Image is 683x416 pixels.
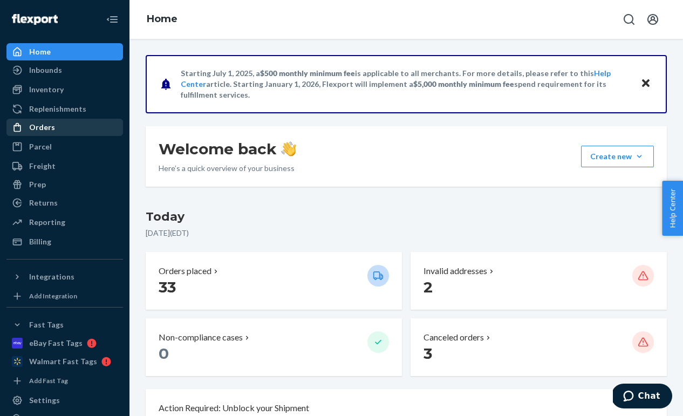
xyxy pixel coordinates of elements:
div: Home [29,46,51,57]
div: Inbounds [29,65,62,76]
a: eBay Fast Tags [6,335,123,352]
button: Open account menu [642,9,664,30]
div: Integrations [29,271,74,282]
a: Freight [6,158,123,175]
a: Returns [6,194,123,212]
button: Help Center [662,181,683,236]
a: Settings [6,392,123,409]
div: Add Fast Tag [29,376,68,385]
p: Orders placed [159,265,211,277]
a: Inventory [6,81,123,98]
div: Returns [29,197,58,208]
img: hand-wave emoji [281,141,296,156]
div: Reporting [29,217,65,228]
p: Invalid addresses [424,265,487,277]
a: Walmart Fast Tags [6,353,123,370]
div: Freight [29,161,56,172]
span: $5,000 monthly minimum fee [413,79,514,88]
a: Inbounds [6,62,123,79]
a: Billing [6,233,123,250]
div: Settings [29,395,60,406]
div: Inventory [29,84,64,95]
a: Add Fast Tag [6,374,123,387]
button: Open Search Box [618,9,640,30]
a: Parcel [6,138,123,155]
button: Fast Tags [6,316,123,333]
ol: breadcrumbs [138,4,186,35]
span: 0 [159,344,169,363]
div: eBay Fast Tags [29,338,83,349]
div: Fast Tags [29,319,64,330]
button: Canceled orders 3 [411,318,667,376]
p: [DATE] ( EDT ) [146,228,667,238]
span: 3 [424,344,432,363]
button: Integrations [6,268,123,285]
p: Action Required: Unblock your Shipment [159,402,309,414]
a: Replenishments [6,100,123,118]
div: Add Integration [29,291,77,301]
img: Flexport logo [12,14,58,25]
div: Billing [29,236,51,247]
p: Starting July 1, 2025, a is applicable to all merchants. For more details, please refer to this a... [181,68,630,100]
a: Orders [6,119,123,136]
p: Canceled orders [424,331,484,344]
iframe: Opens a widget where you can chat to one of our agents [613,384,672,411]
div: Replenishments [29,104,86,114]
button: Non-compliance cases 0 [146,318,402,376]
button: Close [639,76,653,92]
a: Add Integration [6,290,123,303]
span: 2 [424,278,433,296]
p: Non-compliance cases [159,331,243,344]
h1: Welcome back [159,139,296,159]
button: Invalid addresses 2 [411,252,667,310]
div: Orders [29,122,55,133]
div: Parcel [29,141,52,152]
a: Home [147,13,177,25]
button: Create new [581,146,654,167]
a: Reporting [6,214,123,231]
h3: Today [146,208,667,226]
a: Home [6,43,123,60]
button: Orders placed 33 [146,252,402,310]
button: Close Navigation [101,9,123,30]
span: $500 monthly minimum fee [260,69,355,78]
div: Walmart Fast Tags [29,356,97,367]
div: Prep [29,179,46,190]
p: Here’s a quick overview of your business [159,163,296,174]
span: 33 [159,278,176,296]
a: Prep [6,176,123,193]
